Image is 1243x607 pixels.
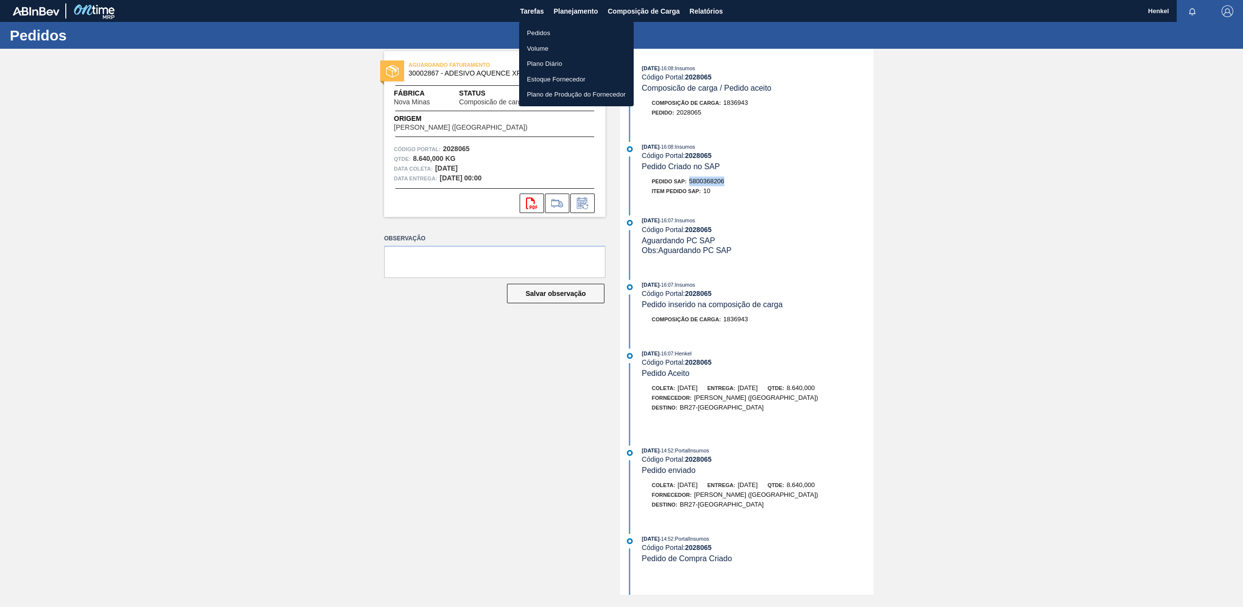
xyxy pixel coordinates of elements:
[519,72,634,87] a: Estoque Fornecedor
[519,41,634,57] a: Volume
[519,56,634,72] a: Plano Diário
[519,87,634,102] a: Plano de Produção do Fornecedor
[519,25,634,41] a: Pedidos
